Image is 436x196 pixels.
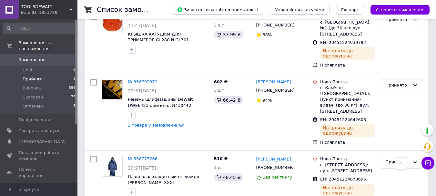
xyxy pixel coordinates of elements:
span: Створити замовлення [376,7,424,12]
span: [DEMOGRAPHIC_DATA] [19,139,66,145]
span: 20:27[DATE] [128,165,156,170]
a: № 356777266 [128,156,157,161]
a: № 356792872 [128,79,157,84]
div: Післяплата [320,139,375,145]
div: [PHONE_NUMBER] [255,21,296,29]
span: 1 шт. [214,165,226,170]
div: Післяплата [320,62,375,68]
span: 2 товара у замовленні [128,123,177,128]
span: Завантажити звіт по пром-оплаті [177,7,258,13]
div: Прийнято [385,82,410,89]
span: 94% [263,98,272,103]
button: Створити замовлення [370,5,430,15]
a: Фото товару [102,79,123,100]
span: 74 [71,94,76,100]
a: Ремень шлифмашины DeWalt DWE6423 оригинал N430442 [128,97,193,108]
span: Скасовані [23,94,45,100]
div: 48.45 ₴ [214,173,243,181]
span: 3 [73,103,76,109]
div: На шляху до одержувача [320,124,375,137]
span: Замовлення [19,57,46,63]
span: Експорт [341,7,359,12]
span: Повідомлення [19,117,50,123]
button: Чат з покупцем [421,157,434,170]
span: ЕН: 20451224939792 [320,40,366,45]
div: Нова Пошта [320,79,375,85]
div: с. [GEOGRAPHIC_DATA], №1 (до 30 кг): вул. [STREET_ADDRESS] [320,19,375,37]
div: Прийнято [385,159,410,166]
span: 22:31[DATE] [128,88,156,93]
div: [PHONE_NUMBER] [255,86,296,95]
div: Ваш ID: 3853789 [21,10,77,15]
a: Плащ влагозащитный от дождя [PERSON_NAME] XXXL [128,174,199,185]
a: КРЫШКА КАТУШКИ ДЛЯ ТРИММЕРОВ GL280 И GL301 BLACK&DECKER 597842-00 [128,32,189,48]
span: 3 шт. [214,88,226,93]
span: Замовлення та повідомлення [19,40,77,52]
button: Завантажити звіт по пром-оплаті [172,5,263,15]
div: Нова Пошта [320,156,375,162]
div: Прийнято [385,16,410,23]
span: Управління статусами [275,7,324,12]
span: Оплачені [23,103,43,109]
span: Показники роботи компанії [19,150,60,161]
img: Фото товару [105,156,120,176]
span: Без рейтингу [263,175,292,180]
span: Прийняті [23,76,43,82]
a: [PERSON_NAME] [256,79,291,85]
div: 66.42 ₴ [214,96,243,104]
span: Нові [23,67,32,73]
span: 596 [69,85,76,91]
a: Фото товару [102,156,123,177]
span: 602 ₴ [214,79,228,84]
span: TOOLSDEWALT [21,4,69,10]
button: Управління статусами [270,5,330,15]
span: ЕН: 20451224642608 [320,117,366,122]
input: Пошук [3,23,76,34]
button: Експорт [336,5,364,15]
div: На шляху до одержувача [320,47,375,60]
span: 2 шт. [214,23,226,27]
a: 2 товара у замовленні [128,123,185,128]
span: 11:47[DATE] [128,23,156,28]
span: 8 [73,76,76,82]
span: Товари та послуги [19,128,60,134]
h1: Список замовлень [97,6,162,14]
div: с. [STREET_ADDRESS]: вул. [STREET_ADDRESS] [320,162,375,174]
span: 88% [263,32,272,37]
span: ЕН: 20451224878696 [320,177,366,181]
img: Фото товару [102,14,122,34]
img: Фото товару [102,80,122,99]
a: Створити замовлення [364,7,430,12]
span: Виконані [23,85,43,91]
span: 510 ₴ [214,156,228,161]
div: [PHONE_NUMBER] [255,163,296,172]
span: Панель управління [19,167,60,178]
div: 37.99 ₴ [214,31,243,38]
a: [PERSON_NAME] [256,156,291,162]
div: с. Кам'яне ([GEOGRAPHIC_DATA].), Пункт приймання-видачі (до 30 кг): вул. [STREET_ADDRESS] [320,85,375,114]
span: 0 [73,67,76,73]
